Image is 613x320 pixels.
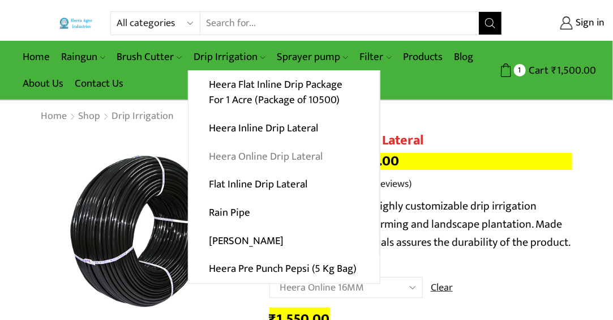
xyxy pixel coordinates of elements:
a: Sign in [519,13,605,33]
a: Drip Irrigation [112,109,175,124]
p: – [269,153,573,170]
a: Raingun [55,44,111,70]
a: Blog [448,44,479,70]
input: Search for... [200,12,479,35]
a: Flat Inline Drip Lateral [188,170,379,199]
a: Shop [78,109,101,124]
nav: Breadcrumb [41,109,175,124]
a: Products [397,44,448,70]
span: Sign in [573,16,605,31]
span: Cart [526,63,548,78]
a: Contact Us [69,70,129,97]
a: Heera Online Drip Lateral [188,142,379,170]
button: Search button [479,12,501,35]
h1: Heera Online Drip Lateral [269,133,573,149]
a: Filter [354,44,397,70]
a: Brush Cutter [111,44,187,70]
a: Clear options [431,281,453,296]
p: Heera Online Drip is a highly customizable drip irrigation system, ideal for fruit farming and la... [269,197,573,251]
a: Sprayer pump [271,44,354,70]
span: 1 [514,64,526,76]
a: Home [17,44,55,70]
a: [PERSON_NAME] [188,227,379,255]
a: Home [41,109,68,124]
a: 1 Cart ₹1,500.00 [513,60,596,81]
a: Drip Irrigation [188,44,271,70]
a: Rain Pipe [188,199,379,227]
a: Heera Pre Punch Pepsi (5 Kg Bag) [188,255,380,283]
bdi: 1,500.00 [551,62,596,79]
a: Heera Flat Inline Drip Package For 1 Acre (Package of 10500) [188,71,379,114]
a: Heera Inline Drip Lateral [188,114,379,143]
span: ₹ [551,62,557,79]
a: About Us [17,70,69,97]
